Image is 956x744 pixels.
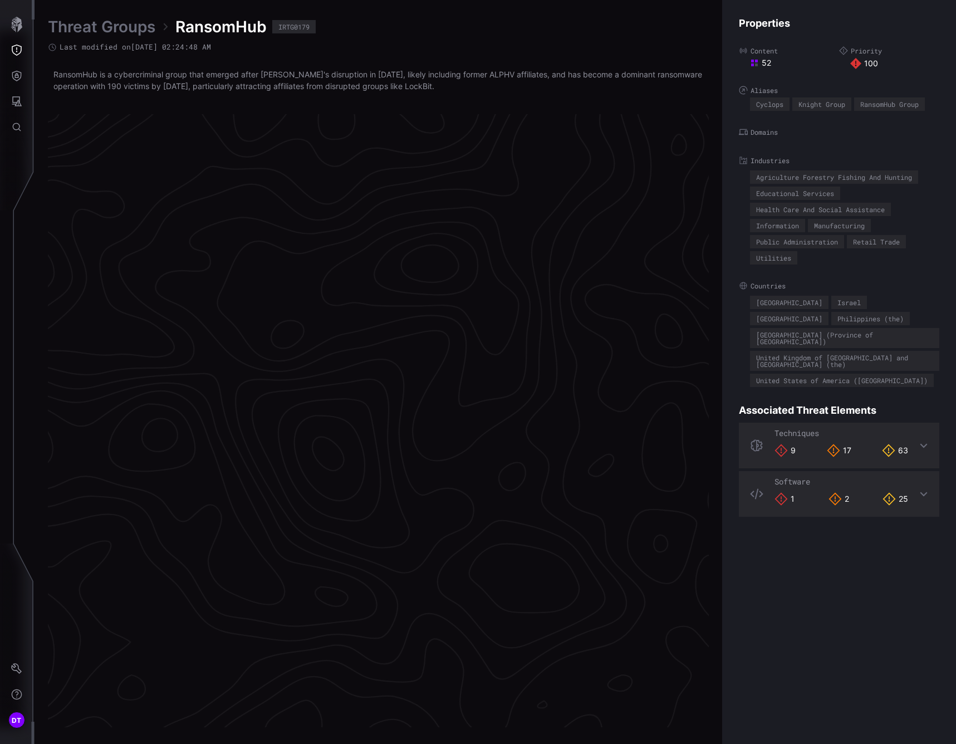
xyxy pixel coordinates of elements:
label: Domains [739,128,939,136]
div: [GEOGRAPHIC_DATA] (Province of [GEOGRAPHIC_DATA]) [756,331,933,345]
h4: Properties [739,17,939,30]
div: [GEOGRAPHIC_DATA] [756,315,822,322]
p: RansomHub is a cybercriminal group that emerged after [PERSON_NAME]'s disruption in [DATE], likel... [53,68,703,92]
div: Retail Trade [853,238,900,245]
span: Techniques [774,428,819,438]
time: [DATE] 02:24:48 AM [131,42,211,52]
div: 63 [882,444,908,457]
div: 2 [828,492,849,506]
span: RansomHub [175,17,267,37]
div: Knight Group [798,101,845,107]
span: Last modified on [60,42,211,52]
div: Utilities [756,254,791,261]
div: United Kingdom of [GEOGRAPHIC_DATA] and [GEOGRAPHIC_DATA] (the) [756,354,933,368]
span: DT [12,714,22,726]
span: Software [774,476,810,487]
h4: Associated Threat Elements [739,404,939,417]
div: United States of America ([GEOGRAPHIC_DATA]) [756,377,928,384]
div: 25 [883,492,908,506]
div: Philippines (the) [837,315,904,322]
label: Content [739,46,839,55]
div: Israel [837,299,861,306]
div: Public Administration [756,238,838,245]
div: Manufacturing [814,222,865,229]
div: IRTG0179 [278,23,310,30]
div: Information [756,222,799,229]
div: [GEOGRAPHIC_DATA] [756,299,822,306]
div: Cyclops [756,101,783,107]
div: Agriculture Forestry Fishing And Hunting [756,174,912,180]
label: Priority [839,46,939,55]
div: 52 [750,58,839,68]
label: Industries [739,156,939,165]
div: Health Care And Social Assistance [756,206,885,213]
div: 100 [850,58,939,69]
div: Educational Services [756,190,834,197]
div: RansomHub Group [860,101,919,107]
button: DT [1,707,33,733]
div: 17 [827,444,851,457]
label: Countries [739,281,939,290]
a: Threat Groups [48,17,155,37]
label: Aliases [739,86,939,95]
div: 9 [774,444,796,457]
div: 1 [774,492,795,506]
